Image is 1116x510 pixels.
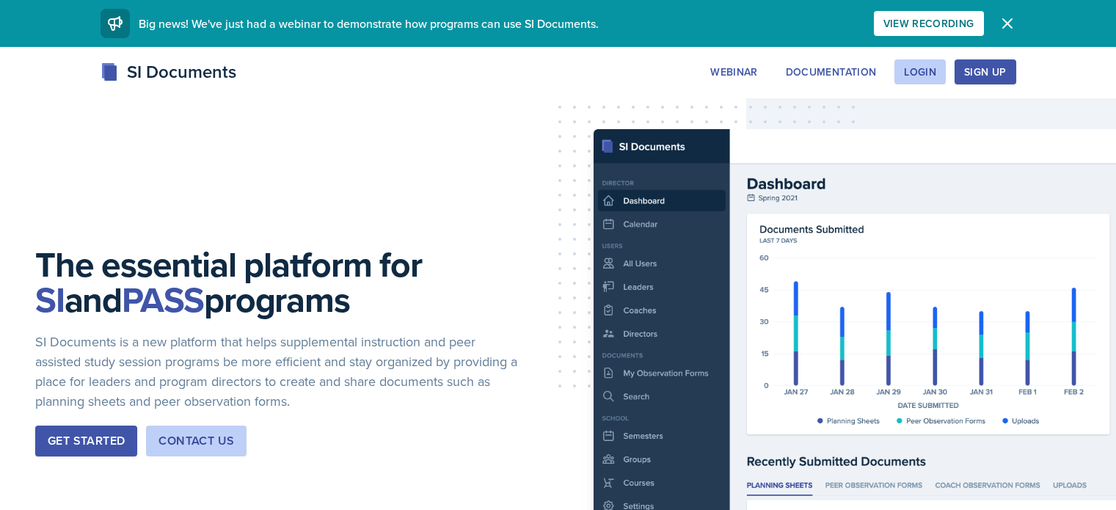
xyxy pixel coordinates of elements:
[146,426,247,456] button: Contact Us
[701,59,767,84] button: Webinar
[101,59,236,85] div: SI Documents
[48,432,125,450] div: Get Started
[35,426,137,456] button: Get Started
[710,66,757,78] div: Webinar
[786,66,877,78] div: Documentation
[964,66,1006,78] div: Sign Up
[874,11,984,36] button: View Recording
[894,59,946,84] button: Login
[776,59,886,84] button: Documentation
[139,15,599,32] span: Big news! We've just had a webinar to demonstrate how programs can use SI Documents.
[883,18,974,29] div: View Recording
[955,59,1015,84] button: Sign Up
[158,432,234,450] div: Contact Us
[904,66,936,78] div: Login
